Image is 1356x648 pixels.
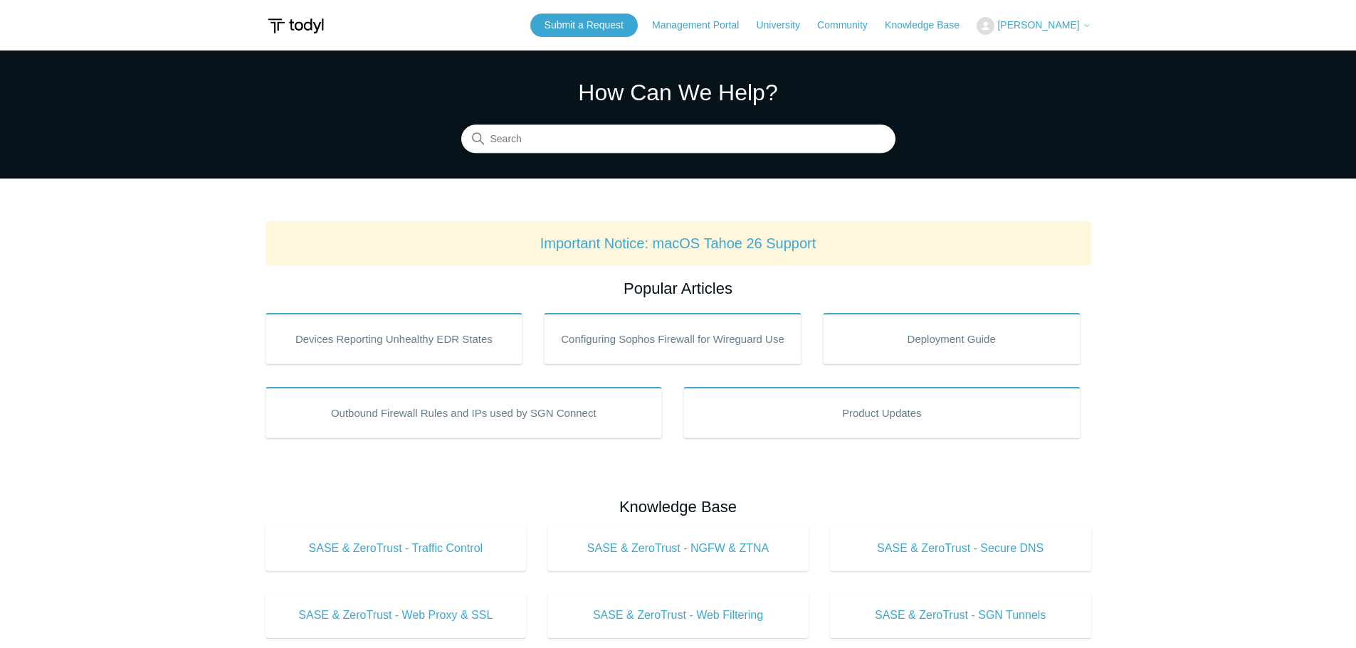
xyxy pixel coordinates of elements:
input: Search [461,125,895,154]
a: Submit a Request [530,14,638,37]
a: SASE & ZeroTrust - NGFW & ZTNA [547,526,809,571]
button: [PERSON_NAME] [977,17,1090,35]
span: SASE & ZeroTrust - Traffic Control [287,540,505,557]
a: SASE & ZeroTrust - Traffic Control [266,526,527,571]
img: Todyl Support Center Help Center home page [266,13,326,39]
span: SASE & ZeroTrust - SGN Tunnels [851,607,1070,624]
a: SASE & ZeroTrust - Web Filtering [547,593,809,638]
a: Product Updates [683,387,1081,438]
span: SASE & ZeroTrust - NGFW & ZTNA [569,540,787,557]
a: Knowledge Base [885,18,974,33]
a: Devices Reporting Unhealthy EDR States [266,313,523,364]
h2: Popular Articles [266,277,1091,300]
a: Management Portal [652,18,753,33]
a: University [756,18,814,33]
span: SASE & ZeroTrust - Web Filtering [569,607,787,624]
a: Community [817,18,882,33]
a: Outbound Firewall Rules and IPs used by SGN Connect [266,387,663,438]
a: Configuring Sophos Firewall for Wireguard Use [544,313,801,364]
a: SASE & ZeroTrust - Web Proxy & SSL [266,593,527,638]
span: [PERSON_NAME] [997,19,1079,31]
h2: Knowledge Base [266,495,1091,519]
h1: How Can We Help? [461,75,895,110]
a: SASE & ZeroTrust - SGN Tunnels [830,593,1091,638]
a: SASE & ZeroTrust - Secure DNS [830,526,1091,571]
a: Important Notice: macOS Tahoe 26 Support [540,235,816,251]
span: SASE & ZeroTrust - Secure DNS [851,540,1070,557]
a: Deployment Guide [823,313,1081,364]
span: SASE & ZeroTrust - Web Proxy & SSL [287,607,505,624]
